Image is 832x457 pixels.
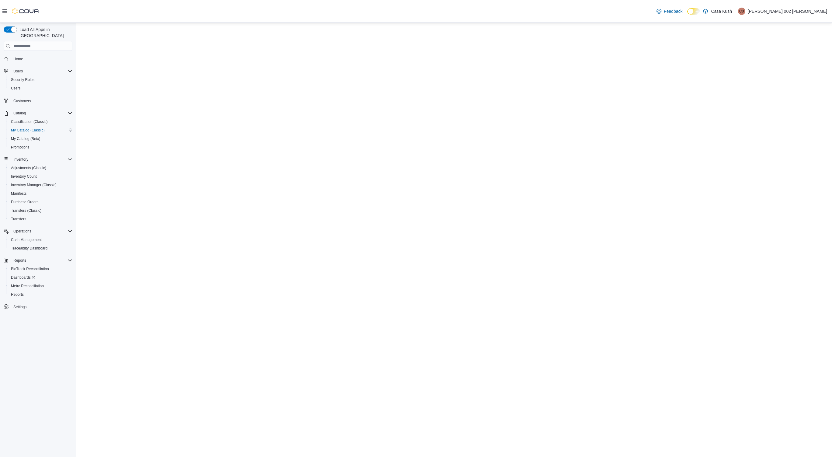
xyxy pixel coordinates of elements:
[11,303,72,311] span: Settings
[11,145,29,150] span: Promotions
[9,181,59,189] a: Inventory Manager (Classic)
[9,127,72,134] span: My Catalog (Classic)
[9,282,72,290] span: Metrc Reconciliation
[11,77,34,82] span: Security Roles
[11,228,72,235] span: Operations
[9,207,72,214] span: Transfers (Classic)
[9,190,29,197] a: Manifests
[9,291,26,298] a: Reports
[9,236,44,243] a: Cash Management
[11,86,20,91] span: Users
[9,181,72,189] span: Inventory Manager (Classic)
[654,5,685,17] a: Feedback
[6,172,75,181] button: Inventory Count
[6,282,75,290] button: Metrc Reconciliation
[6,75,75,84] button: Security Roles
[11,166,46,170] span: Adjustments (Classic)
[1,67,75,75] button: Users
[1,109,75,117] button: Catalog
[6,244,75,253] button: Traceabilty Dashboard
[13,229,31,234] span: Operations
[9,118,50,125] a: Classification (Classic)
[9,127,47,134] a: My Catalog (Classic)
[9,164,49,172] a: Adjustments (Classic)
[4,52,72,327] nav: Complex example
[9,245,72,252] span: Traceabilty Dashboard
[11,174,37,179] span: Inventory Count
[9,198,41,206] a: Purchase Orders
[9,265,51,273] a: BioTrack Reconciliation
[6,215,75,223] button: Transfers
[13,258,26,263] span: Reports
[6,164,75,172] button: Adjustments (Classic)
[11,110,28,117] button: Catalog
[6,189,75,198] button: Manifests
[11,292,24,297] span: Reports
[11,303,29,311] a: Settings
[11,119,48,124] span: Classification (Classic)
[9,85,72,92] span: Users
[13,99,31,103] span: Customers
[1,227,75,235] button: Operations
[9,144,72,151] span: Promotions
[11,257,29,264] button: Reports
[11,128,45,133] span: My Catalog (Classic)
[11,275,35,280] span: Dashboards
[9,76,72,83] span: Security Roles
[11,228,34,235] button: Operations
[11,183,57,187] span: Inventory Manager (Classic)
[6,143,75,152] button: Promotions
[6,290,75,299] button: Reports
[13,111,26,116] span: Catalog
[6,235,75,244] button: Cash Management
[11,55,72,63] span: Home
[11,267,49,271] span: BioTrack Reconciliation
[11,237,42,242] span: Cash Management
[1,256,75,265] button: Reports
[11,246,47,251] span: Traceabilty Dashboard
[11,217,26,222] span: Transfers
[6,206,75,215] button: Transfers (Classic)
[6,265,75,273] button: BioTrack Reconciliation
[9,245,50,252] a: Traceabilty Dashboard
[11,200,39,204] span: Purchase Orders
[1,155,75,164] button: Inventory
[9,118,72,125] span: Classification (Classic)
[6,84,75,92] button: Users
[11,208,41,213] span: Transfers (Classic)
[9,236,72,243] span: Cash Management
[11,257,72,264] span: Reports
[687,8,700,15] input: Dark Mode
[11,68,72,75] span: Users
[6,126,75,134] button: My Catalog (Classic)
[13,69,23,74] span: Users
[9,135,72,142] span: My Catalog (Beta)
[9,207,44,214] a: Transfers (Classic)
[9,190,72,197] span: Manifests
[6,181,75,189] button: Inventory Manager (Classic)
[13,57,23,61] span: Home
[9,173,72,180] span: Inventory Count
[13,157,28,162] span: Inventory
[11,284,44,288] span: Metrc Reconciliation
[9,291,72,298] span: Reports
[1,302,75,311] button: Settings
[11,110,72,117] span: Catalog
[9,173,39,180] a: Inventory Count
[11,97,33,105] a: Customers
[9,85,23,92] a: Users
[9,135,43,142] a: My Catalog (Beta)
[11,68,25,75] button: Users
[9,265,72,273] span: BioTrack Reconciliation
[11,156,31,163] button: Inventory
[9,282,46,290] a: Metrc Reconciliation
[711,8,732,15] p: Casa Kush
[11,156,72,163] span: Inventory
[1,96,75,105] button: Customers
[1,54,75,63] button: Home
[6,198,75,206] button: Purchase Orders
[748,8,827,15] p: [PERSON_NAME] 002 [PERSON_NAME]
[9,164,72,172] span: Adjustments (Classic)
[9,274,72,281] span: Dashboards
